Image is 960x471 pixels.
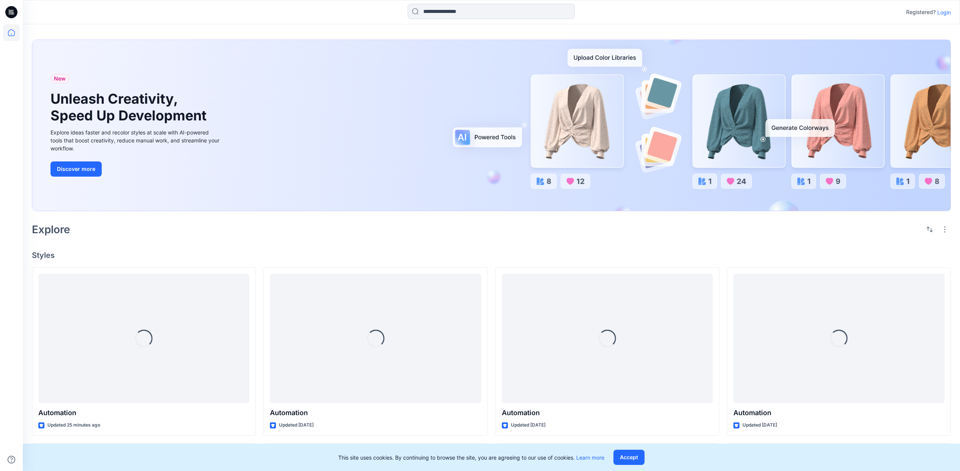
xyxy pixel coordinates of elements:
h2: Explore [32,223,70,235]
h4: Styles [32,251,951,260]
p: Automation [733,408,944,418]
p: This site uses cookies. By continuing to browse the site, you are agreeing to our use of cookies. [338,454,604,462]
button: Discover more [50,161,102,177]
p: Updated [DATE] [511,421,545,429]
span: New [54,74,66,83]
a: Learn more [576,454,604,461]
div: Explore ideas faster and recolor styles at scale with AI-powered tools that boost creativity, red... [50,128,221,152]
a: Discover more [50,161,221,177]
p: Automation [502,408,713,418]
p: Updated 25 minutes ago [47,421,100,429]
p: Updated [DATE] [279,421,314,429]
p: Updated [DATE] [742,421,777,429]
p: Automation [270,408,481,418]
p: Registered? [906,8,936,17]
p: Login [937,8,951,16]
p: Automation [38,408,249,418]
button: Accept [613,450,645,465]
h1: Unleash Creativity, Speed Up Development [50,91,210,123]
